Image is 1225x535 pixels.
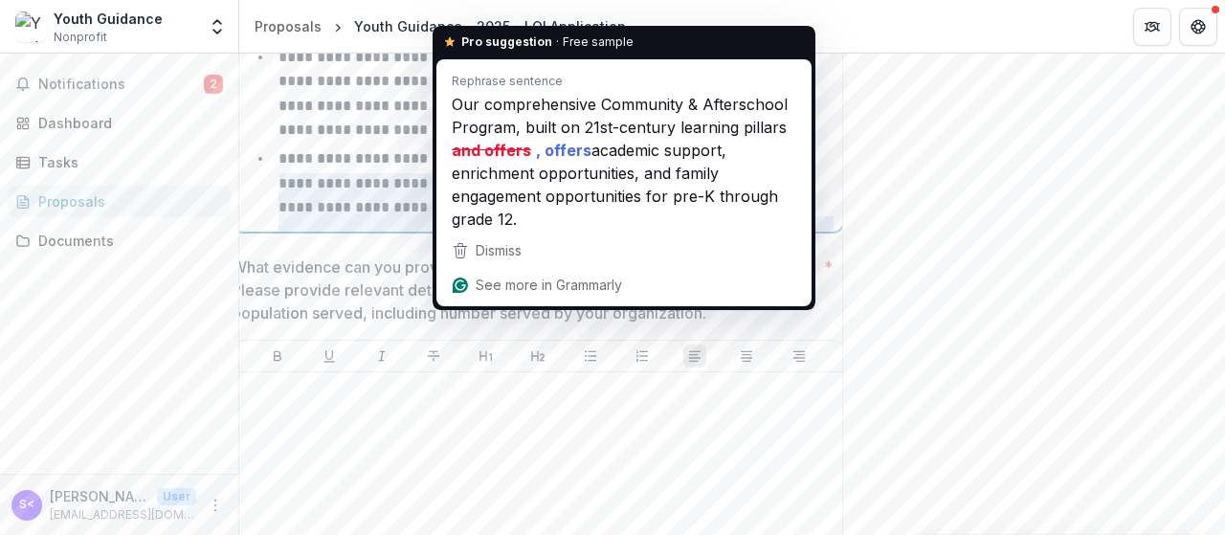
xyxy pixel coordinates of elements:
[422,345,445,368] button: Strike
[38,152,215,172] div: Tasks
[8,146,231,178] a: Tasks
[8,107,231,139] a: Dashboard
[735,345,758,368] button: Align Center
[526,345,549,368] button: Heading 2
[204,8,231,46] button: Open entity switcher
[266,345,289,368] button: Bold
[157,488,196,505] p: User
[475,345,498,368] button: Heading 1
[15,11,46,42] img: Youth Guidance
[8,69,231,100] button: Notifications2
[8,225,231,256] a: Documents
[354,16,626,36] div: Youth Guidance - 2025 - LOI Application
[204,494,227,517] button: More
[318,345,341,368] button: Underline
[204,75,223,94] span: 2
[38,231,215,251] div: Documents
[579,345,602,368] button: Bullet List
[50,506,196,524] p: [EMAIL_ADDRESS][DOMAIN_NAME]
[370,345,393,368] button: Italicize
[788,345,811,368] button: Align Right
[247,12,329,40] a: Proposals
[683,345,706,368] button: Align Left
[631,345,654,368] button: Ordered List
[19,499,34,511] div: Stephanie Miller <smiller@youth-guidance.org>
[255,16,322,36] div: Proposals
[38,191,215,212] div: Proposals
[38,77,204,93] span: Notifications
[38,113,215,133] div: Dashboard
[8,186,231,217] a: Proposals
[1179,8,1217,46] button: Get Help
[54,9,163,29] div: Youth Guidance
[1133,8,1171,46] button: Partners
[54,29,107,46] span: Nonprofit
[247,12,634,40] nav: breadcrumb
[50,486,149,506] p: [PERSON_NAME] <[EMAIL_ADDRESS][DOMAIN_NAME]>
